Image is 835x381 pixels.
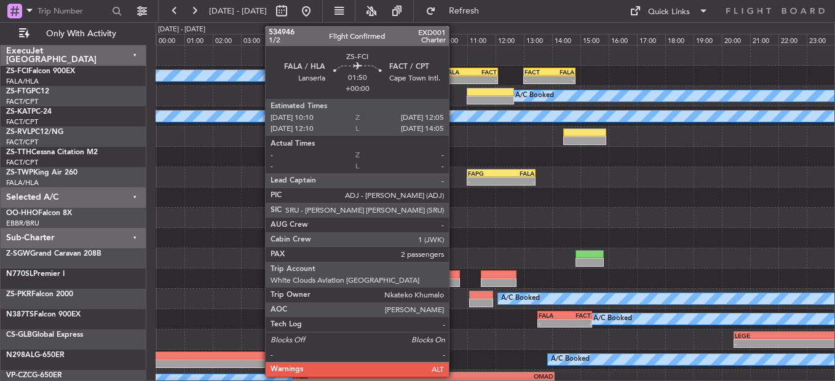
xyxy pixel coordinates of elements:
a: FALA/HLA [6,77,39,86]
div: FALA [501,170,534,177]
div: FALA [375,149,402,157]
span: Refresh [438,7,490,15]
span: VP-CZC [6,372,32,379]
div: - [539,320,564,327]
span: CS-GLB [6,331,32,339]
div: 06:00 [326,34,354,45]
a: EBBR/BRU [6,219,39,228]
div: 17:00 [637,34,665,45]
a: ZS-TWPKing Air 260 [6,169,77,176]
div: - [550,76,574,84]
div: A/C Booked [501,289,540,308]
a: N387TSFalcon 900EX [6,311,81,318]
span: Only With Activity [32,29,130,38]
a: ZS-PKRFalcon 2000 [6,291,73,298]
a: ZS-KATPC-24 [6,108,52,116]
a: ZS-FTGPC12 [6,88,49,95]
div: 14:00 [552,34,580,45]
div: Quick Links [648,6,690,18]
div: FAPG [468,170,501,177]
div: FACT [565,312,591,319]
div: FACT [524,68,549,76]
a: N770SLPremier I [6,270,65,278]
div: FACT [348,149,375,157]
a: FALA/HLA [6,178,39,187]
div: 05:00 [298,34,326,45]
div: 20:00 [722,34,750,45]
div: FABE [293,372,423,380]
div: - [375,157,402,165]
div: FALA [550,68,574,76]
div: 08:00 [382,34,411,45]
button: Quick Links [623,1,714,21]
div: - [470,76,496,84]
a: N298ALG-650ER [6,352,65,359]
span: ZS-RVL [6,128,31,136]
span: ZS-TWP [6,169,33,176]
div: 02:00 [213,34,241,45]
div: 11:00 [467,34,496,45]
div: - [468,178,501,185]
span: N387TS [6,311,34,318]
div: 04:00 [269,34,298,45]
div: 07:00 [354,34,382,45]
div: [DATE] - [DATE] [158,25,205,35]
a: ZS-FCIFalcon 900EX [6,68,75,75]
a: Z-SGWGrand Caravan 208B [6,250,101,257]
div: 00:00 [156,34,184,45]
button: Refresh [420,1,494,21]
span: Z-SGW [6,250,30,257]
a: CS-GLBGlobal Express [6,331,83,339]
div: 23:00 [807,34,835,45]
div: A/C Booked [593,310,632,328]
div: A/C Booked [551,350,590,369]
a: OO-HHOFalcon 8X [6,210,72,217]
div: 09:00 [411,34,439,45]
a: FACT/CPT [6,97,38,106]
div: FAKN [191,352,330,359]
div: - [565,320,591,327]
input: Trip Number [38,2,108,20]
div: - [501,178,534,185]
div: FACT [470,68,496,76]
div: 15:00 [580,34,609,45]
span: ZS-KAT [6,108,31,116]
div: 10:00 [439,34,467,45]
a: ZS-TTHCessna Citation M2 [6,149,98,156]
div: - [445,76,470,84]
div: - [405,178,438,185]
a: FACT/CPT [6,117,38,127]
div: 01:00 [184,34,213,45]
button: Only With Activity [14,24,133,44]
span: OO-HHO [6,210,38,217]
span: ZS-FCI [6,68,28,75]
div: OMAD [424,372,553,380]
span: [DATE] - [DATE] [209,6,267,17]
span: ZS-FTG [6,88,31,95]
div: FAPG [405,170,438,177]
div: 19:00 [694,34,722,45]
div: 16:00 [609,34,637,45]
a: FACT/CPT [6,158,38,167]
a: ZS-RVLPC12/NG [6,128,63,136]
div: FALA [539,312,564,319]
span: N770SL [6,270,33,278]
a: VP-CZCG-650ER [6,372,62,379]
div: - [191,360,330,367]
div: - [524,76,549,84]
div: A/C Booked [515,87,554,105]
div: 18:00 [665,34,694,45]
div: 22:00 [778,34,807,45]
div: 12:00 [496,34,524,45]
a: FACT/CPT [6,138,38,147]
span: ZS-PKR [6,291,31,298]
div: - [371,178,405,185]
div: 21:00 [750,34,778,45]
div: FALA [371,170,405,177]
span: N298AL [6,352,34,359]
div: FALA [445,68,470,76]
div: 03:00 [241,34,269,45]
div: - [348,157,375,165]
span: ZS-TTH [6,149,31,156]
div: 13:00 [524,34,552,45]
